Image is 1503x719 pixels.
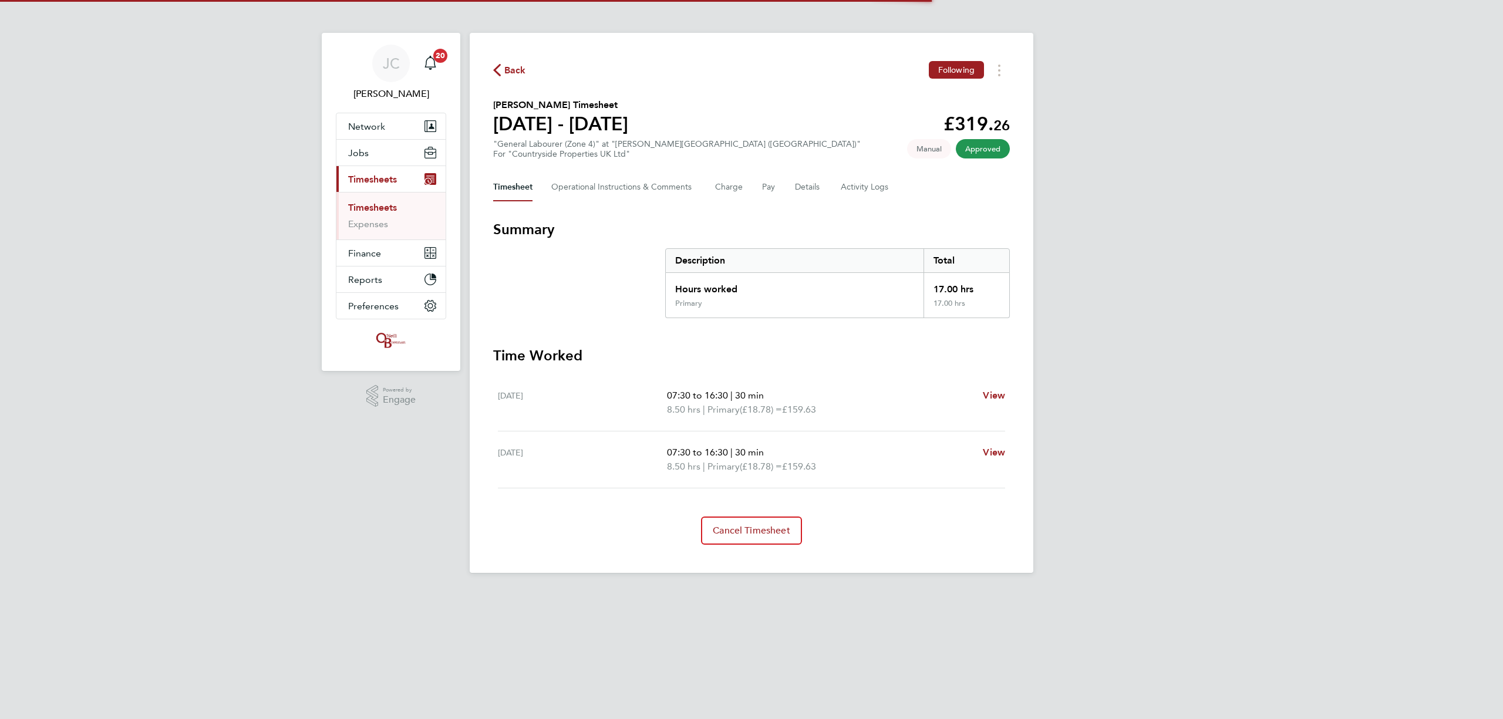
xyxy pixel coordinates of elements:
div: Primary [675,299,702,308]
span: Primary [707,403,740,417]
span: Preferences [348,301,399,312]
h1: [DATE] - [DATE] [493,112,628,136]
div: Total [924,249,1009,272]
a: View [983,445,1005,460]
button: Finance [336,240,446,266]
h3: Time Worked [493,346,1010,365]
div: Hours worked [666,273,924,299]
app-decimal: £319. [943,113,1010,135]
div: 17.00 hrs [924,299,1009,318]
span: This timesheet was manually created. [907,139,951,158]
div: For "Countryside Properties UK Ltd" [493,149,861,159]
a: View [983,389,1005,403]
button: Timesheets [336,166,446,192]
button: Jobs [336,140,446,166]
nav: Main navigation [322,33,460,371]
div: 17.00 hrs [924,273,1009,299]
button: Network [336,113,446,139]
span: £159.63 [782,461,816,472]
span: Primary [707,460,740,474]
span: Back [504,63,526,77]
button: Preferences [336,293,446,319]
div: "General Labourer (Zone 4)" at "[PERSON_NAME][GEOGRAPHIC_DATA] ([GEOGRAPHIC_DATA])" [493,139,861,159]
span: Network [348,121,385,132]
button: Operational Instructions & Comments [551,173,696,201]
span: | [703,461,705,472]
span: 07:30 to 16:30 [667,447,728,458]
span: 26 [993,117,1010,134]
div: Description [666,249,924,272]
span: 20 [433,49,447,63]
span: | [703,404,705,415]
button: Cancel Timesheet [701,517,802,545]
span: | [730,447,733,458]
span: 07:30 to 16:30 [667,390,728,401]
span: 30 min [735,390,764,401]
span: 8.50 hrs [667,404,700,415]
button: Charge [715,173,743,201]
button: Activity Logs [841,173,890,201]
span: Finance [348,248,381,259]
div: [DATE] [498,389,667,417]
a: Go to home page [336,331,446,350]
a: Expenses [348,218,388,229]
span: (£18.78) = [740,404,782,415]
span: £159.63 [782,404,816,415]
span: View [983,390,1005,401]
span: Reports [348,274,382,285]
span: Following [938,65,975,75]
span: 30 min [735,447,764,458]
button: Timesheet [493,173,533,201]
span: Cancel Timesheet [713,525,790,536]
a: JC[PERSON_NAME] [336,45,446,101]
h2: [PERSON_NAME] Timesheet [493,98,628,112]
img: oneillandbrennan-logo-retina.png [374,331,408,350]
span: James Crawley [336,87,446,101]
button: Following [929,61,984,79]
div: [DATE] [498,445,667,474]
span: Timesheets [348,174,397,185]
span: View [983,447,1005,458]
a: Powered byEngage [366,385,416,407]
span: Jobs [348,147,369,158]
span: 8.50 hrs [667,461,700,472]
h3: Summary [493,220,1010,239]
a: 20 [419,45,442,82]
span: Engage [383,395,416,405]
div: Timesheets [336,192,446,239]
span: Powered by [383,385,416,395]
button: Pay [762,173,776,201]
span: JC [383,56,400,71]
span: | [730,390,733,401]
button: Reports [336,266,446,292]
a: Timesheets [348,202,397,213]
section: Timesheet [493,220,1010,545]
span: (£18.78) = [740,461,782,472]
div: Summary [665,248,1010,318]
button: Timesheets Menu [989,61,1010,79]
button: Details [795,173,822,201]
span: This timesheet has been approved. [956,139,1010,158]
button: Back [493,63,526,77]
